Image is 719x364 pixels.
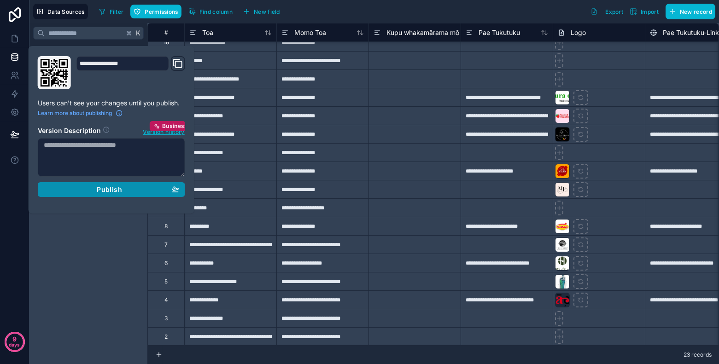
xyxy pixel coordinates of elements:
[199,8,233,15] span: Find column
[142,126,185,136] button: Version historyBusiness
[95,5,127,18] button: Filter
[38,110,112,117] span: Learn more about publishing
[185,5,236,18] button: Find column
[662,4,715,19] a: New record
[38,126,101,136] h2: Version Description
[626,4,662,19] button: Import
[663,28,719,37] span: Pae Tukutuku-Link
[162,122,188,130] span: Business
[164,39,169,46] div: 18
[135,30,141,36] span: K
[97,185,122,194] span: Publish
[130,5,181,18] button: Permissions
[571,28,586,37] span: Logo
[386,28,479,37] span: Kupu whakamārama mō te toa
[130,5,185,18] a: Permissions
[38,110,123,117] a: Learn more about publishing
[666,4,715,19] button: New record
[294,28,326,37] span: Momo Toa
[38,182,185,197] button: Publish
[202,28,213,37] span: Toa
[164,333,168,341] div: 2
[164,241,168,248] div: 7
[641,8,659,15] span: Import
[110,8,124,15] span: Filter
[38,98,185,108] p: Users can't see your changes until you publish.
[12,335,17,344] p: 9
[155,29,177,36] div: #
[143,127,184,136] span: Version history
[587,4,626,19] button: Export
[240,5,283,18] button: New field
[164,278,168,285] div: 5
[33,4,88,19] button: Data Sources
[9,338,20,351] p: days
[605,8,623,15] span: Export
[254,8,280,15] span: New field
[680,8,712,15] span: New record
[164,223,168,230] div: 8
[145,8,178,15] span: Permissions
[47,8,85,15] span: Data Sources
[684,351,712,358] span: 23 records
[479,28,520,37] span: Pae Tukutuku
[164,296,168,304] div: 4
[76,56,185,89] div: Domain and Custom Link
[164,315,168,322] div: 3
[164,260,168,267] div: 6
